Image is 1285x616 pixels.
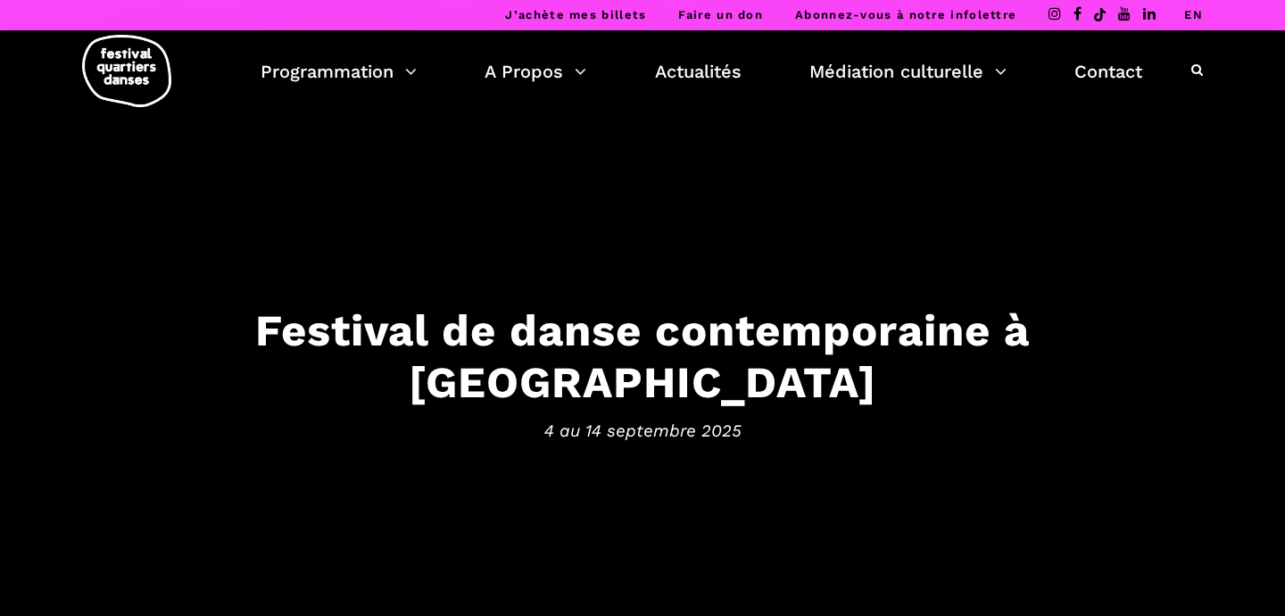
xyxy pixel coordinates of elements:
span: 4 au 14 septembre 2025 [89,418,1196,445]
a: Médiation culturelle [809,56,1007,87]
a: Actualités [655,56,742,87]
a: J’achète mes billets [505,8,646,21]
img: logo-fqd-med [82,35,171,107]
a: Contact [1074,56,1142,87]
a: EN [1184,8,1203,21]
a: A Propos [485,56,586,87]
a: Faire un don [678,8,763,21]
a: Abonnez-vous à notre infolettre [795,8,1016,21]
a: Programmation [261,56,417,87]
h3: Festival de danse contemporaine à [GEOGRAPHIC_DATA] [89,304,1196,409]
